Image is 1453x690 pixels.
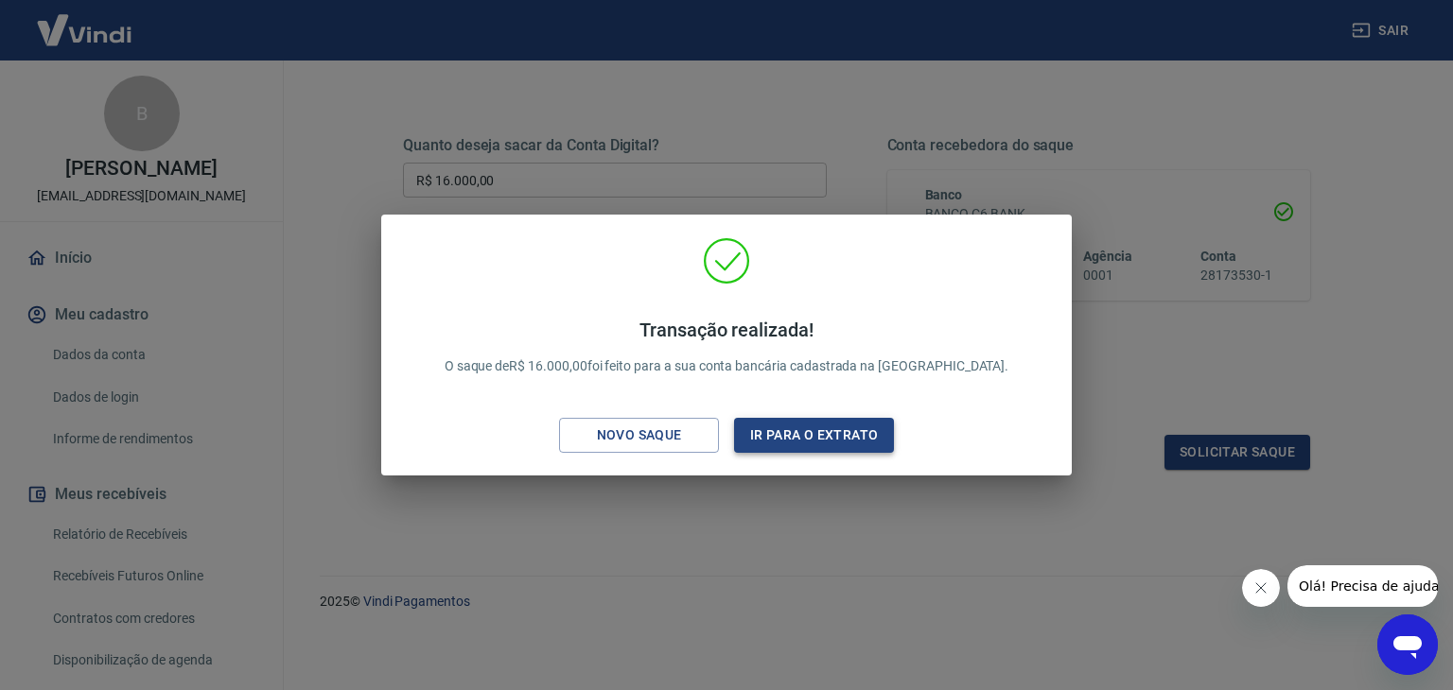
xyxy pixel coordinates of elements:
iframe: Fechar mensagem [1242,569,1280,607]
button: Novo saque [559,418,719,453]
p: O saque de R$ 16.000,00 foi feito para a sua conta bancária cadastrada na [GEOGRAPHIC_DATA]. [445,319,1009,376]
span: Olá! Precisa de ajuda? [11,13,159,28]
iframe: Botão para abrir a janela de mensagens [1377,614,1438,675]
div: Novo saque [574,423,705,447]
button: Ir para o extrato [734,418,894,453]
iframe: Mensagem da empresa [1287,565,1438,607]
h4: Transação realizada! [445,319,1009,341]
